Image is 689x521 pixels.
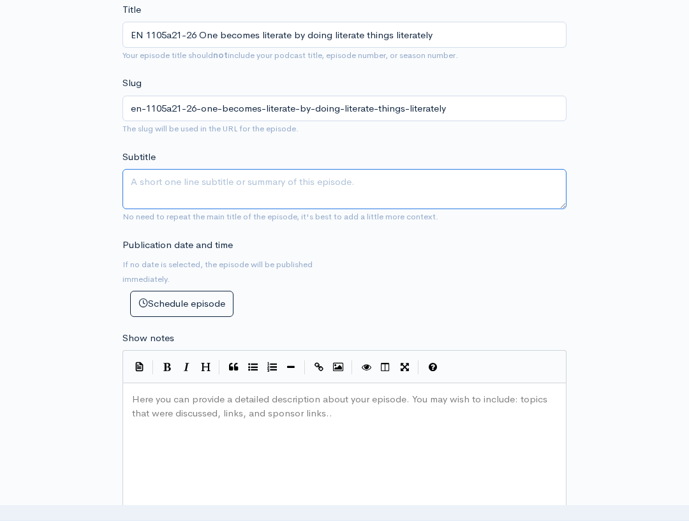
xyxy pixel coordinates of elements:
[152,360,154,375] i: |
[130,291,233,317] button: Schedule episode
[158,358,177,377] button: Bold
[219,360,220,375] i: |
[122,123,299,134] small: The slug will be used in the URL for the episode.
[122,331,174,346] label: Show notes
[376,358,395,377] button: Toggle Side by Side
[122,150,156,165] label: Subtitle
[309,358,329,377] button: Create Link
[122,211,438,222] small: No need to repeat the main title of the episode, it's best to add a little more context.
[130,356,149,376] button: Insert Show Notes Template
[395,358,414,377] button: Toggle Fullscreen
[352,360,353,375] i: |
[122,259,313,284] small: If no date is selected, the episode will be published immediately.
[423,358,442,377] button: Markdown Guide
[243,358,262,377] button: Generic List
[418,360,419,375] i: |
[213,50,228,61] strong: not
[122,76,142,91] label: Slug
[304,360,306,375] i: |
[122,3,141,17] label: Title
[262,358,281,377] button: Numbered List
[177,358,196,377] button: Italic
[224,358,243,377] button: Quote
[196,358,215,377] button: Heading
[122,50,458,61] small: Your episode title should include your podcast title, episode number, or season number.
[122,22,567,48] input: What is the episode's title?
[122,238,233,253] label: Publication date and time
[281,358,300,377] button: Insert Horizontal Line
[357,358,376,377] button: Toggle Preview
[122,96,567,122] input: title-of-episode
[329,358,348,377] button: Insert Image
